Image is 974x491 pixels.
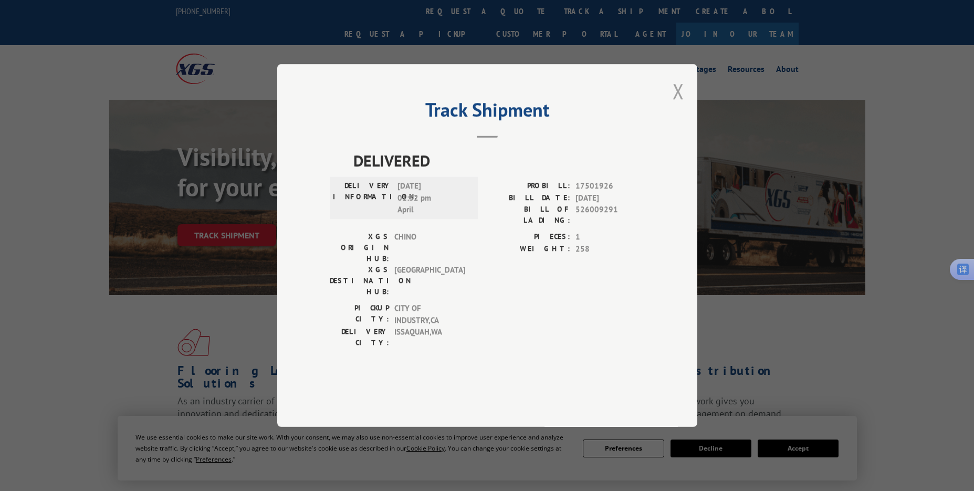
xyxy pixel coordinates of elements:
label: XGS ORIGIN HUB: [330,231,389,264]
label: BILL DATE: [487,192,570,204]
span: ISSAQUAH , WA [394,326,465,348]
span: CITY OF INDUSTRY , CA [394,302,465,326]
label: PICKUP CITY: [330,302,389,326]
label: PROBILL: [487,180,570,192]
h2: Track Shipment [330,102,645,122]
span: 17501926 [575,180,645,192]
label: PIECES: [487,231,570,243]
label: WEIGHT: [487,243,570,255]
label: BILL OF LADING: [487,204,570,226]
span: 258 [575,243,645,255]
label: DELIVERY INFORMATION: [333,180,392,216]
label: DELIVERY CITY: [330,326,389,348]
span: [DATE] [575,192,645,204]
label: XGS DESTINATION HUB: [330,264,389,297]
span: 526009291 [575,204,645,226]
span: [GEOGRAPHIC_DATA] [394,264,465,297]
span: DELIVERED [353,149,645,172]
span: [DATE] 01:32 pm April [397,180,468,216]
span: CHINO [394,231,465,264]
span: 1 [575,231,645,243]
button: Close modal [673,77,684,105]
